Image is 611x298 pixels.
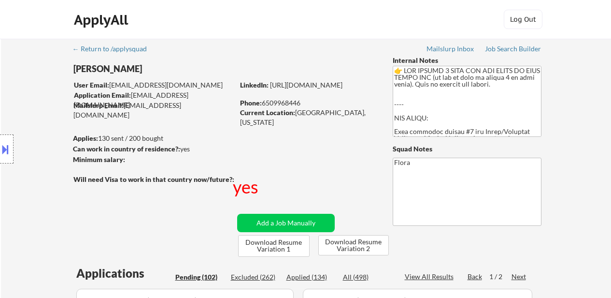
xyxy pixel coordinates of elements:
[238,235,310,257] button: Download Resume Variation 1
[240,81,269,89] strong: LinkedIn:
[270,81,342,89] a: [URL][DOMAIN_NAME]
[240,98,377,108] div: 6509968446
[240,99,262,107] strong: Phone:
[405,272,456,282] div: View All Results
[233,175,260,199] div: yes
[393,56,541,65] div: Internal Notes
[318,235,389,255] button: Download Resume Variation 2
[237,214,335,232] button: Add a Job Manually
[240,108,295,117] strong: Current Location:
[485,45,541,55] a: Job Search Builder
[343,272,391,282] div: All (498)
[74,12,131,28] div: ApplyAll
[286,272,335,282] div: Applied (134)
[393,144,541,154] div: Squad Notes
[504,10,542,29] button: Log Out
[512,272,527,282] div: Next
[426,45,475,55] a: Mailslurp Inbox
[72,45,156,55] a: ← Return to /applysquad
[485,45,541,52] div: Job Search Builder
[175,272,224,282] div: Pending (102)
[72,45,156,52] div: ← Return to /applysquad
[426,45,475,52] div: Mailslurp Inbox
[231,272,279,282] div: Excluded (262)
[489,272,512,282] div: 1 / 2
[76,268,172,279] div: Applications
[468,272,483,282] div: Back
[240,108,377,127] div: [GEOGRAPHIC_DATA], [US_STATE]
